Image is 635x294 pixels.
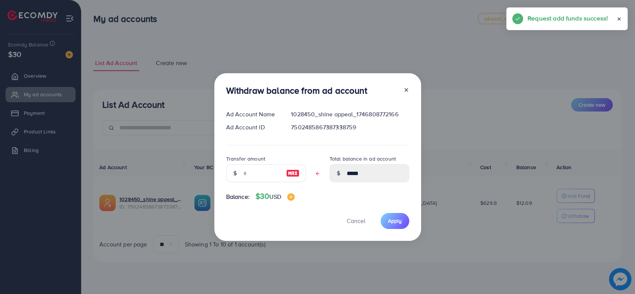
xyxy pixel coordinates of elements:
[337,213,375,229] button: Cancel
[286,169,299,178] img: image
[285,110,415,119] div: 1028450_shine appeal_1746808772166
[381,213,409,229] button: Apply
[226,155,265,162] label: Transfer amount
[388,217,402,224] span: Apply
[347,217,365,225] span: Cancel
[527,13,608,23] h5: Request add funds success!
[287,193,295,201] img: image
[269,193,281,201] span: USD
[285,123,415,132] div: 7502485867387338759
[256,192,295,201] h4: $30
[220,123,285,132] div: Ad Account ID
[226,85,367,96] h3: Withdraw balance from ad account
[220,110,285,119] div: Ad Account Name
[226,193,250,201] span: Balance:
[330,155,396,162] label: Total balance in ad account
